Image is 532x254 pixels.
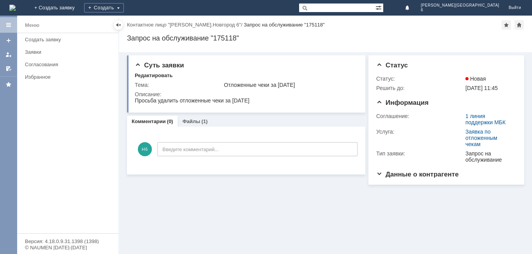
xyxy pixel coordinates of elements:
[135,72,173,79] div: Редактировать
[376,76,464,82] div: Статус:
[465,129,497,147] a: Заявка по отложенным чекам
[376,171,459,178] span: Данные о контрагенте
[167,118,173,124] div: (0)
[502,20,511,30] div: Добавить в избранное
[114,20,123,30] div: Скрыть меню
[465,150,513,163] div: Запрос на обслуживание
[376,129,464,135] div: Услуга:
[224,82,355,88] div: Отложенные чеки за [DATE]
[135,82,222,88] div: Тема:
[25,49,114,55] div: Заявки
[201,118,208,124] div: (1)
[376,150,464,157] div: Тип заявки:
[9,5,16,11] img: logo
[2,48,15,61] a: Мои заявки
[2,62,15,75] a: Мои согласования
[135,91,357,97] div: Описание:
[421,3,499,8] span: [PERSON_NAME][GEOGRAPHIC_DATA]
[2,34,15,47] a: Создать заявку
[376,62,408,69] span: Статус
[127,34,524,42] div: Запрос на обслуживание "175118"
[132,118,166,124] a: Комментарии
[465,76,486,82] span: Новая
[244,22,325,28] div: Запрос на обслуживание "175118"
[22,58,117,71] a: Согласования
[25,21,39,30] div: Меню
[127,22,244,28] div: /
[25,62,114,67] div: Согласования
[182,118,200,124] a: Файлы
[465,113,506,125] a: 1 линия поддержки МБК
[376,113,464,119] div: Соглашение:
[138,142,152,156] span: Н6
[25,239,111,244] div: Версия: 4.18.0.9.31.1398 (1398)
[25,37,114,42] div: Создать заявку
[25,245,111,250] div: © NAUMEN [DATE]-[DATE]
[135,62,184,69] span: Суть заявки
[22,34,117,46] a: Создать заявку
[375,4,383,11] span: Расширенный поиск
[84,3,124,12] div: Создать
[22,46,117,58] a: Заявки
[25,74,105,80] div: Избранное
[376,85,464,91] div: Решить до:
[421,8,499,12] span: 6
[127,22,241,28] a: Контактное лицо "[PERSON_NAME].Новгород 6"
[376,99,428,106] span: Информация
[514,20,524,30] div: Сделать домашней страницей
[9,5,16,11] a: Перейти на домашнюю страницу
[465,85,498,91] span: [DATE] 11:45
